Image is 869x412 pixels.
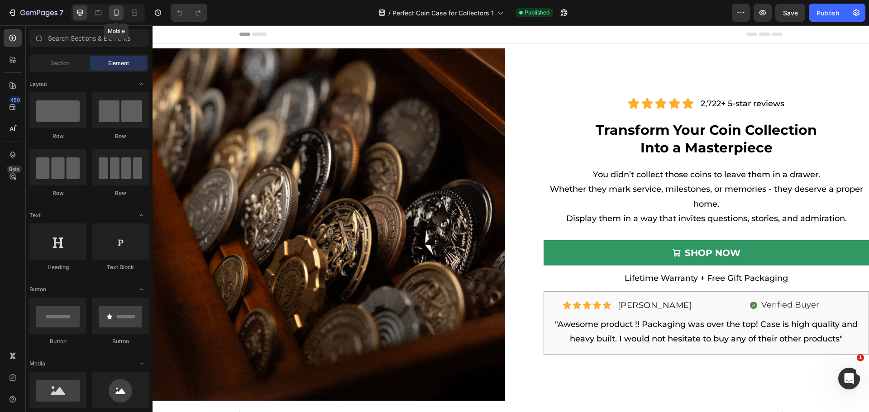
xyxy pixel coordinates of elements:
span: Text [29,211,41,219]
div: Button [92,337,149,346]
span: Element [108,59,129,67]
iframe: Intercom live chat [838,368,860,389]
p: Lifetime Warranty + Free Gift Packaging [392,246,716,260]
div: Row [92,189,149,197]
p: 2,722+ 5-star reviews [548,71,632,85]
span: Toggle open [134,282,149,297]
button: 7 [4,4,67,22]
div: Row [92,132,149,140]
p: 7 [59,7,63,18]
p: Verified Buyer [609,275,667,285]
div: Text Block [92,263,149,271]
h2: Transform Your Coin Collection Into a Masterpiece [391,95,716,132]
span: Published [525,9,549,17]
div: Publish [816,8,839,18]
div: Beta [7,166,22,173]
span: Section [50,59,70,67]
p: "Awesome product !! Packaging was over the top! Case is high quality and heavy built. I would not... [399,292,708,321]
div: Undo/Redo [171,4,207,22]
div: Row [29,132,86,140]
iframe: Design area [153,25,869,412]
span: Button [29,285,46,294]
input: Search Sections & Elements [29,29,149,47]
p: SHOP NOW [532,219,588,236]
div: Row [29,189,86,197]
div: Button [29,337,86,346]
span: Toggle open [134,77,149,91]
p: You didn’t collect those coins to leave them in a drawer. Whether they mark service, milestones, ... [392,142,716,201]
button: Publish [809,4,847,22]
span: / [388,8,391,18]
span: Toggle open [134,208,149,223]
span: 1 [857,354,864,361]
div: Heading [29,263,86,271]
span: Perfect Coin Case for Collectors 1 [392,8,494,18]
span: Toggle open [134,356,149,371]
span: Layout [29,80,47,88]
a: SHOP NOW [391,215,716,240]
p: [PERSON_NAME] [465,274,540,286]
div: 450 [9,96,22,104]
span: Save [783,9,798,17]
button: Save [775,4,805,22]
span: Media [29,360,45,368]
